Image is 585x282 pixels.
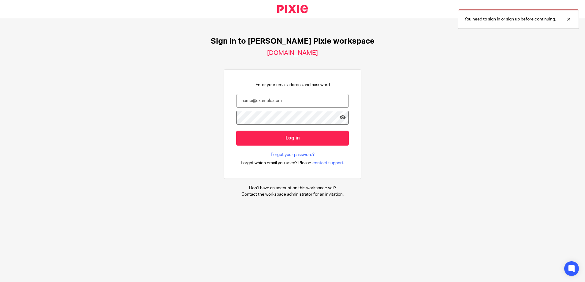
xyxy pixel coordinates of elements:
p: You need to sign in or sign up before continuing. [464,16,556,22]
p: Enter your email address and password [255,82,330,88]
input: Log in [236,131,349,146]
span: Forgot which email you used? Please [241,160,311,166]
p: Don't have an account on this workspace yet? [241,185,344,191]
h2: [DOMAIN_NAME] [267,49,318,57]
span: contact support [312,160,343,166]
div: . [241,159,345,166]
input: name@example.com [236,94,349,108]
h1: Sign in to [PERSON_NAME] Pixie workspace [211,37,374,46]
p: Contact the workspace administrator for an invitation. [241,191,344,197]
a: Forgot your password? [271,152,315,158]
